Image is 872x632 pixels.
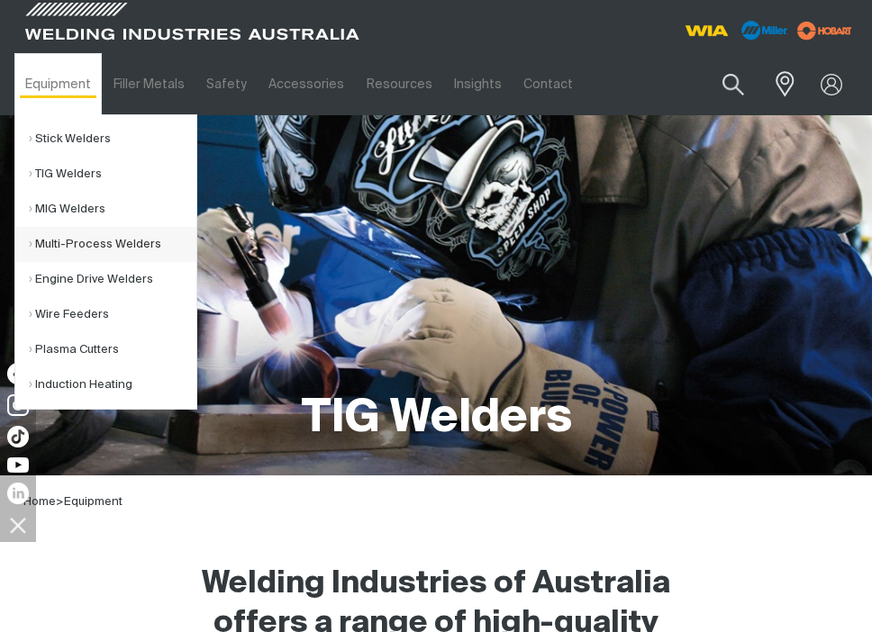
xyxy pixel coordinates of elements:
[29,122,196,157] a: Stick Welders
[29,297,196,332] a: Wire Feeders
[443,53,513,115] a: Insights
[14,53,647,115] nav: Main
[29,157,196,192] a: TIG Welders
[14,114,197,410] ul: Equipment Submenu
[23,496,56,508] a: Home
[7,483,29,504] img: LinkedIn
[29,262,196,297] a: Engine Drive Welders
[102,53,195,115] a: Filler Metals
[7,363,29,384] img: Facebook
[29,227,196,262] a: Multi-Process Welders
[792,17,858,44] img: miller
[513,53,584,115] a: Contact
[29,367,196,402] a: Induction Heating
[703,63,764,105] button: Search products
[195,53,258,115] a: Safety
[258,53,355,115] a: Accessories
[7,394,29,416] img: Instagram
[301,390,572,448] h1: TIG Welders
[29,192,196,227] a: MIG Welders
[680,63,764,105] input: Product name or item number...
[29,332,196,367] a: Plasma Cutters
[14,53,102,115] a: Equipment
[7,457,29,473] img: YouTube
[356,53,443,115] a: Resources
[3,510,33,540] img: hide socials
[56,496,64,508] span: >
[7,426,29,447] img: TikTok
[64,496,123,508] a: Equipment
